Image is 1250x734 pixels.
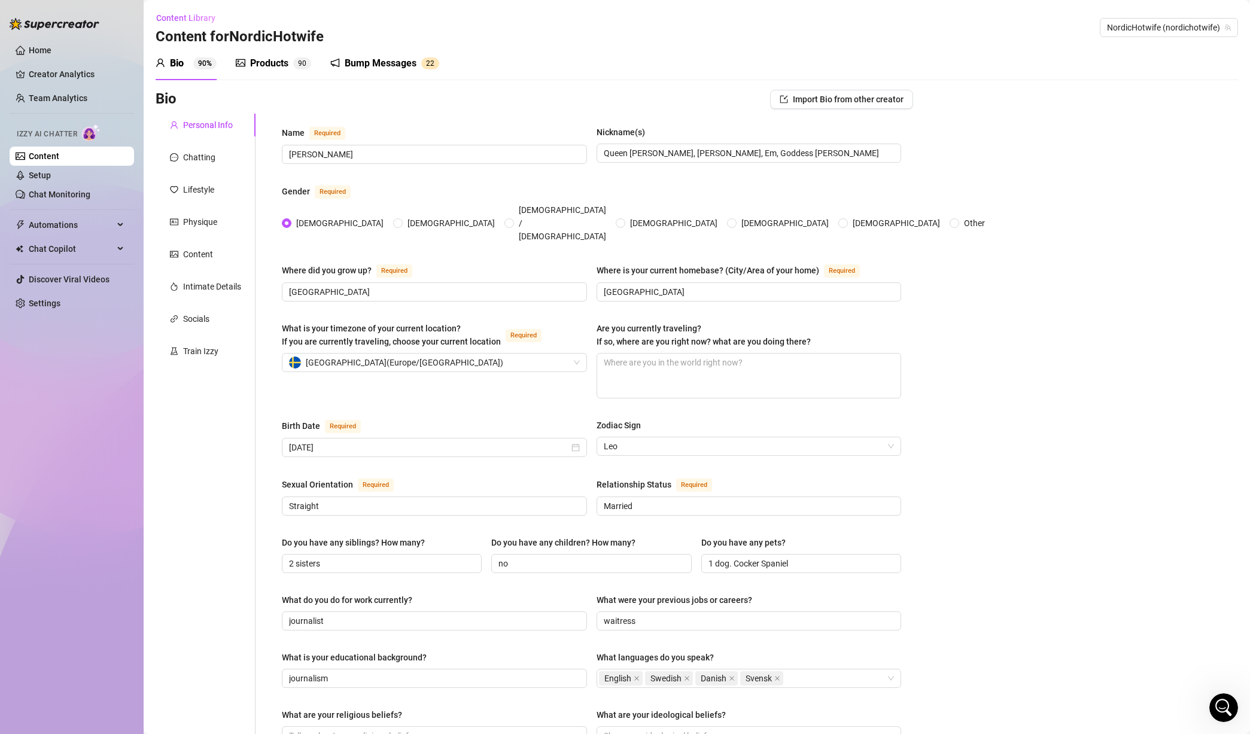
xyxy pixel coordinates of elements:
[604,285,892,299] input: Where is your current homebase? (City/Area of your home)
[198,403,221,412] span: News
[604,437,895,455] span: Leo
[597,419,649,432] label: Zodiac Sign
[426,59,430,68] span: 2
[597,126,645,139] div: Nickname(s)
[315,185,351,199] span: Required
[183,280,241,293] div: Intimate Details
[293,57,311,69] sup: 90
[69,403,111,412] span: Messages
[514,203,611,243] span: [DEMOGRAPHIC_DATA] / [DEMOGRAPHIC_DATA]
[183,183,214,196] div: Lifestyle
[282,419,374,433] label: Birth Date
[824,264,860,278] span: Required
[156,28,324,47] h3: Content for NordicHotwife
[53,181,81,193] div: Giselle
[774,675,780,681] span: close
[25,169,48,193] img: Profile image for Giselle
[604,672,631,685] span: English
[170,153,178,162] span: message
[746,672,772,685] span: Svensk
[25,237,215,261] button: Find a time
[282,324,501,346] span: What is your timezone of your current location? If you are currently traveling, choose your curre...
[183,151,215,164] div: Chatting
[84,181,118,193] div: • 1h ago
[29,170,51,180] a: Setup
[282,536,433,549] label: Do you have any siblings? How many?
[24,85,215,105] p: Hi anon 👋
[403,217,500,230] span: [DEMOGRAPHIC_DATA]
[737,217,834,230] span: [DEMOGRAPHIC_DATA]
[289,672,577,685] input: What is your educational background?
[729,675,735,681] span: close
[491,536,635,549] div: Do you have any children? How many?
[60,373,120,421] button: Messages
[128,19,152,43] div: Profile image for Tanya
[421,57,439,69] sup: 22
[29,65,124,84] a: Creator Analytics
[206,19,227,41] div: Close
[282,184,364,199] label: Gender
[770,90,913,109] button: Import Bio from other creator
[358,479,394,492] span: Required
[291,217,388,230] span: [DEMOGRAPHIC_DATA]
[597,419,641,432] div: Zodiac Sign
[16,220,25,230] span: thunderbolt
[597,264,819,277] div: Where is your current homebase? (City/Area of your home)
[183,248,213,261] div: Content
[282,651,435,664] label: What is your educational background?
[183,215,217,229] div: Physique
[170,185,178,194] span: heart
[676,479,712,492] span: Required
[325,420,361,433] span: Required
[597,708,726,721] div: What are your ideological beliefs?
[701,536,786,549] div: Do you have any pets?
[12,141,227,203] div: Recent messageProfile image for Giselleand I made that bio long ago...Giselle•1h ago
[282,477,407,492] label: Sexual Orientation
[174,19,197,43] div: Profile image for Nir
[170,218,178,226] span: idcard
[156,8,225,28] button: Content Library
[597,651,714,664] div: What languages do you speak?
[289,614,577,628] input: What do you do for work currently?
[82,124,101,141] img: AI Chatter
[604,500,892,513] input: Relationship Status
[53,169,183,179] span: and I made that bio long ago...
[170,282,178,291] span: fire
[695,671,738,686] span: Danish
[289,441,569,454] input: Birth Date
[597,324,811,346] span: Are you currently traveling? If so, where are you right now? what are you doing there?
[345,56,416,71] div: Bump Messages
[29,299,60,308] a: Settings
[250,56,288,71] div: Products
[151,19,175,43] div: Profile image for Joe
[282,708,402,721] div: What are your religious beliefs?
[302,59,306,68] span: 0
[289,285,577,299] input: Where did you grow up?
[597,708,734,721] label: What are your ideological beliefs?
[282,419,320,433] div: Birth Date
[13,159,227,203] div: Profile image for Giselleand I made that bio long ago...Giselle•1h ago
[24,24,104,40] img: logo
[170,56,184,71] div: Bio
[282,478,353,491] div: Sexual Orientation
[180,373,239,421] button: News
[597,478,671,491] div: Relationship Status
[1107,19,1231,36] span: NordicHotwife (nordichotwife)
[1209,693,1238,722] iframe: Intercom live chat
[282,126,305,139] div: Name
[289,357,301,368] img: se
[25,151,215,163] div: Recent message
[25,370,96,383] div: Feature update
[708,557,892,570] input: Do you have any pets?
[25,220,215,232] div: Schedule a FREE consulting call:
[597,263,873,278] label: Where is your current homebase? (City/Area of your home)
[306,354,503,371] span: [GEOGRAPHIC_DATA] ( Europe/[GEOGRAPHIC_DATA] )
[793,95,904,104] span: Import Bio from other creator
[1224,24,1231,31] span: team
[16,245,23,253] img: Chat Copilot
[29,93,87,103] a: Team Analytics
[17,129,77,140] span: Izzy AI Chatter
[170,121,178,129] span: user
[430,59,434,68] span: 2
[236,58,245,68] span: picture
